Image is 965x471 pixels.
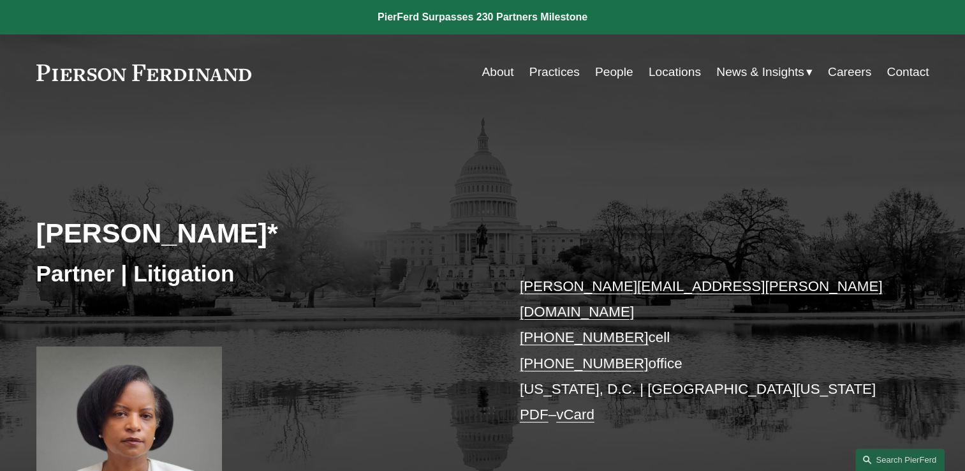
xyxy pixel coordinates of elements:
a: Locations [649,60,701,84]
p: cell office [US_STATE], D.C. | [GEOGRAPHIC_DATA][US_STATE] – [520,274,892,428]
a: Careers [828,60,871,84]
a: [PERSON_NAME][EMAIL_ADDRESS][PERSON_NAME][DOMAIN_NAME] [520,278,883,320]
a: About [482,60,513,84]
span: News & Insights [716,61,804,84]
a: Contact [887,60,929,84]
a: Search this site [855,449,945,471]
h3: Partner | Litigation [36,260,483,288]
a: vCard [556,407,594,422]
a: PDF [520,407,549,422]
a: Practices [529,60,580,84]
a: People [595,60,633,84]
h2: [PERSON_NAME]* [36,216,483,250]
a: folder dropdown [716,60,813,84]
a: [PHONE_NUMBER] [520,355,649,371]
a: [PHONE_NUMBER] [520,329,649,345]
